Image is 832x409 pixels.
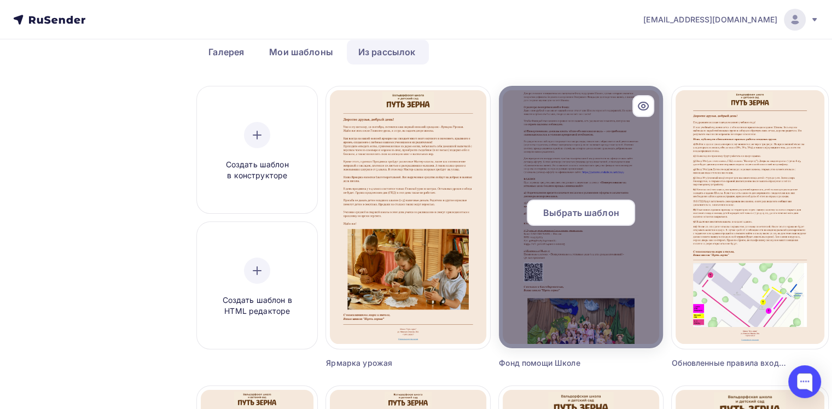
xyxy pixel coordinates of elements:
[326,358,449,369] div: Ярмарка урожая
[643,9,819,31] a: [EMAIL_ADDRESS][DOMAIN_NAME]
[543,206,619,219] span: Выбрать шаблон
[499,358,622,369] div: Фонд помощи Школе
[197,39,255,65] a: Галерея
[205,159,309,182] span: Создать шаблон в конструкторе
[258,39,345,65] a: Мои шаблоны
[347,39,427,65] a: Из рассылок
[672,358,789,369] div: Обновленные правила входа в школу
[643,14,777,25] span: [EMAIL_ADDRESS][DOMAIN_NAME]
[205,295,309,317] span: Создать шаблон в HTML редакторе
